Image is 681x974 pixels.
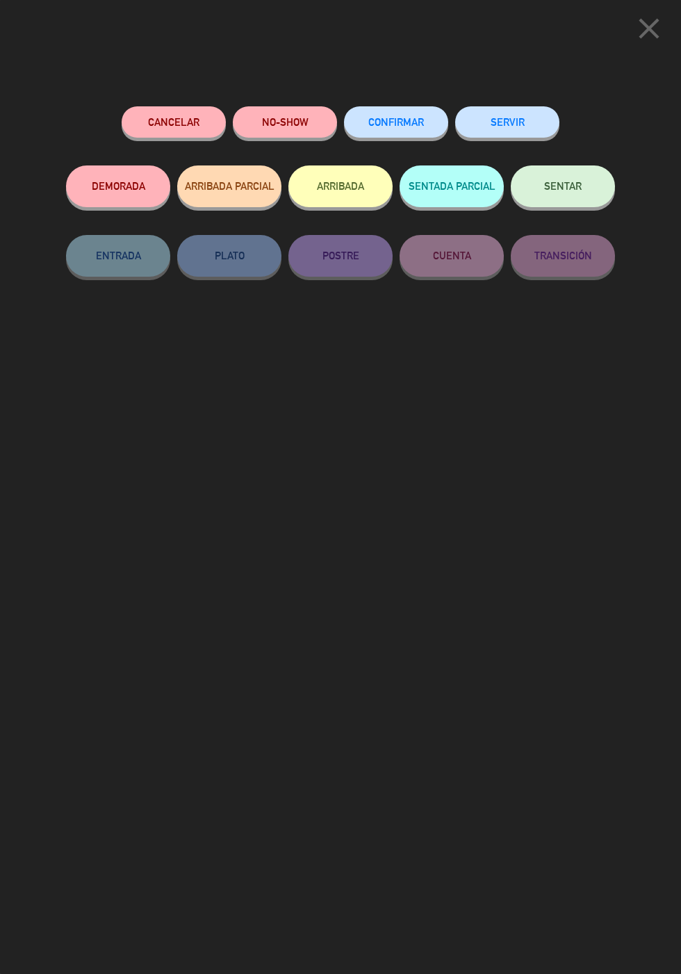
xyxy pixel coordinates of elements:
[177,235,281,277] button: PLATO
[511,235,615,277] button: TRANSICIÓN
[185,180,274,192] span: ARRIBADA PARCIAL
[288,235,393,277] button: POSTRE
[368,116,424,128] span: CONFIRMAR
[66,165,170,207] button: DEMORADA
[544,180,582,192] span: SENTAR
[233,106,337,138] button: NO-SHOW
[400,235,504,277] button: CUENTA
[400,165,504,207] button: SENTADA PARCIAL
[455,106,559,138] button: SERVIR
[632,11,666,46] i: close
[177,165,281,207] button: ARRIBADA PARCIAL
[66,235,170,277] button: ENTRADA
[288,165,393,207] button: ARRIBADA
[627,10,671,51] button: close
[122,106,226,138] button: Cancelar
[344,106,448,138] button: CONFIRMAR
[511,165,615,207] button: SENTAR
